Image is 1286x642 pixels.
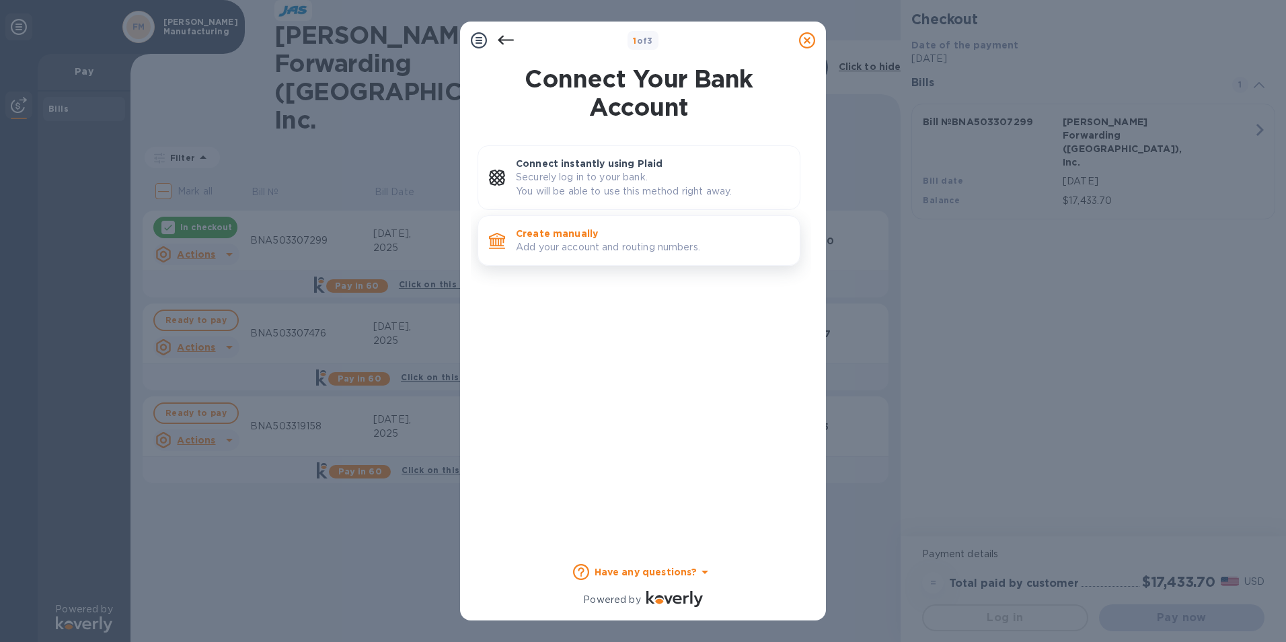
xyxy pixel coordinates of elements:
[516,227,789,240] p: Create manually
[633,36,636,46] span: 1
[583,593,640,607] p: Powered by
[595,567,697,577] b: Have any questions?
[633,36,653,46] b: of 3
[472,65,806,121] h1: Connect Your Bank Account
[516,157,789,170] p: Connect instantly using Plaid
[516,170,789,199] p: Securely log in to your bank. You will be able to use this method right away.
[516,240,789,254] p: Add your account and routing numbers.
[646,591,703,607] img: Logo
